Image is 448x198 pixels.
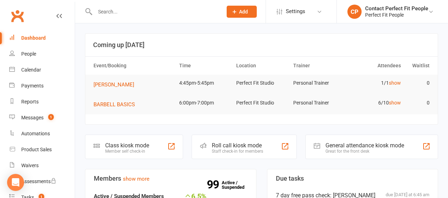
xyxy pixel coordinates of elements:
a: Automations [9,126,75,142]
a: People [9,46,75,62]
div: Waivers [21,163,39,168]
div: Payments [21,83,44,89]
div: Calendar [21,67,41,73]
div: Product Sales [21,147,52,152]
button: Add [227,6,257,18]
div: Perfect Fit People [365,12,428,18]
input: Search... [93,7,217,17]
div: Automations [21,131,50,136]
div: Contact Perfect Fit People [365,5,428,12]
a: Messages 1 [9,110,75,126]
div: Dashboard [21,35,46,41]
a: Dashboard [9,30,75,46]
a: Clubworx [8,7,26,25]
div: Open Intercom Messenger [7,174,24,191]
div: People [21,51,36,57]
div: Assessments [21,179,56,184]
div: Messages [21,115,44,120]
div: Reports [21,99,39,104]
div: CP [347,5,362,19]
span: Add [239,9,248,15]
span: Settings [286,4,305,19]
a: Assessments [9,174,75,189]
a: Payments [9,78,75,94]
a: Waivers [9,158,75,174]
span: 1 [48,114,54,120]
a: Reports [9,94,75,110]
a: Calendar [9,62,75,78]
a: Product Sales [9,142,75,158]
